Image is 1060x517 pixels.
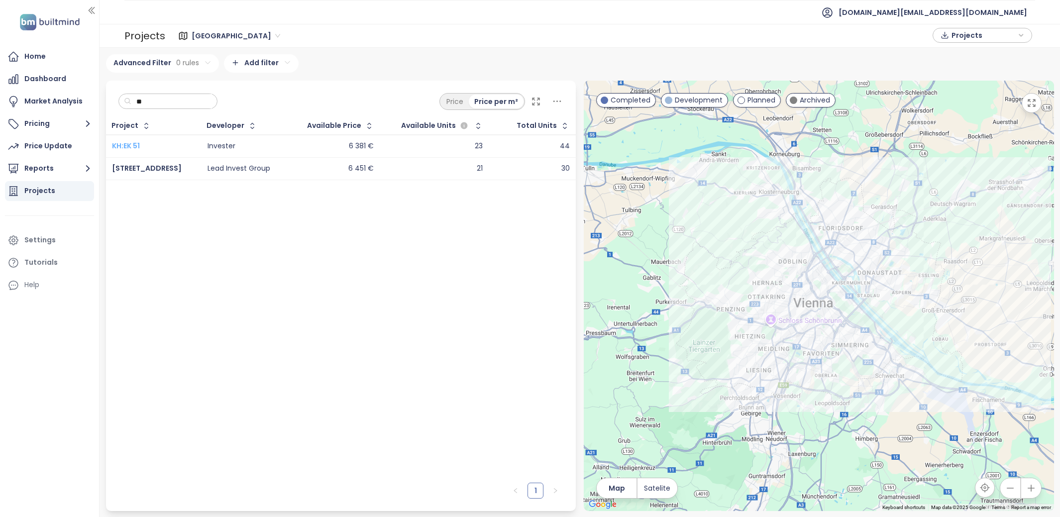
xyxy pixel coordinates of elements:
div: 21 [477,164,483,173]
span: Completed [611,95,650,105]
span: Map data ©2025 Google [931,505,985,510]
a: [STREET_ADDRESS] [112,163,182,173]
div: Available Price [307,122,361,129]
div: Developer [207,122,244,129]
a: Terms (opens in new tab) [991,505,1005,510]
div: Dashboard [24,73,66,85]
div: 44 [560,142,570,151]
div: Price Update [24,140,72,152]
a: 1 [528,483,543,498]
div: Price per m² [469,95,524,108]
div: Advanced Filter [106,54,219,73]
div: Project [111,122,138,129]
span: [DOMAIN_NAME][EMAIL_ADDRESS][DOMAIN_NAME] [839,0,1027,24]
div: Projects [124,26,165,46]
img: Google [586,498,619,511]
span: Projects [952,28,1016,43]
a: Tutorials [5,253,94,273]
div: Price [441,95,469,108]
li: Next Page [547,483,563,499]
div: Total Units [517,122,557,129]
div: Help [24,279,39,291]
div: Tutorials [24,256,58,269]
button: right [547,483,563,499]
button: Reports [5,159,94,179]
span: 0 rules [176,57,199,68]
div: 30 [561,164,570,173]
div: 6 381 € [349,142,374,151]
span: Planned [747,95,775,105]
a: Settings [5,230,94,250]
span: Archived [800,95,830,105]
button: Keyboard shortcuts [882,504,925,511]
a: Open this area in Google Maps (opens a new window) [586,498,619,511]
div: 6 451 € [348,164,374,173]
div: Home [24,50,46,63]
span: Available Units [401,122,456,129]
div: button [938,28,1027,43]
div: Available Units [401,120,470,132]
button: Map [597,478,636,498]
button: Satelite [637,478,677,498]
a: Price Update [5,136,94,156]
img: logo [17,12,83,32]
a: Dashboard [5,69,94,89]
div: 23 [475,142,483,151]
a: Home [5,47,94,67]
a: KH:EK 51 [112,141,140,151]
a: Projects [5,181,94,201]
li: 1 [528,483,543,499]
span: right [552,488,558,494]
div: Settings [24,234,56,246]
button: Pricing [5,114,94,134]
a: Market Analysis [5,92,94,111]
a: Report a map error [1011,505,1051,510]
div: Help [5,275,94,295]
span: Map [609,483,625,494]
span: left [513,488,519,494]
div: Add filter [224,54,299,73]
button: left [508,483,524,499]
div: Market Analysis [24,95,83,107]
div: Invester [208,142,235,151]
span: Development [675,95,723,105]
div: Projects [24,185,55,197]
div: Lead Invest Group [208,164,270,173]
span: Satelite [644,483,670,494]
span: Vienna [192,28,280,43]
li: Previous Page [508,483,524,499]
